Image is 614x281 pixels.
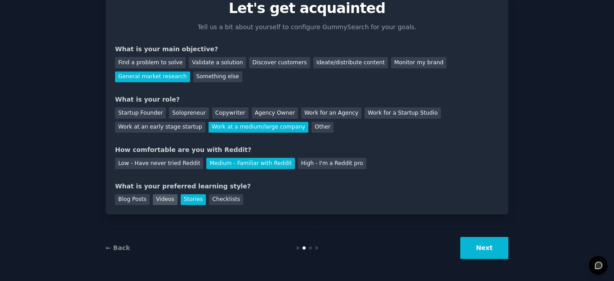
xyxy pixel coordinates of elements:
div: Validate a solution [189,57,246,68]
div: Find a problem to solve [115,57,186,68]
div: Agency Owner [252,107,298,119]
div: Copywriter [212,107,249,119]
div: What is your preferred learning style? [115,182,499,191]
div: Startup Founder [115,107,166,119]
div: Checklists [209,194,243,205]
div: Medium - Familiar with Reddit [206,158,294,169]
div: Low - Have never tried Reddit [115,158,203,169]
div: Discover customers [249,57,310,68]
div: Other [311,122,334,133]
div: Stories [181,194,206,205]
div: Ideate/distribute content [313,57,388,68]
div: What is your main objective? [115,45,499,54]
div: Videos [153,194,178,205]
button: Next [460,237,508,259]
p: Tell us a bit about yourself to configure GummySearch for your goals. [194,22,420,32]
a: ← Back [106,244,130,251]
div: What is your role? [115,95,499,104]
div: General market research [115,71,190,83]
div: Work for a Startup Studio [365,107,440,119]
div: High - I'm a Reddit pro [298,158,366,169]
div: Work at an early stage startup [115,122,205,133]
div: Work at a medium/large company [209,122,308,133]
div: How comfortable are you with Reddit? [115,145,499,155]
div: Monitor my brand [391,57,446,68]
div: Blog Posts [115,194,150,205]
p: Let's get acquainted [115,0,499,16]
div: Work for an Agency [301,107,361,119]
div: Something else [193,71,242,83]
div: Solopreneur [169,107,209,119]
